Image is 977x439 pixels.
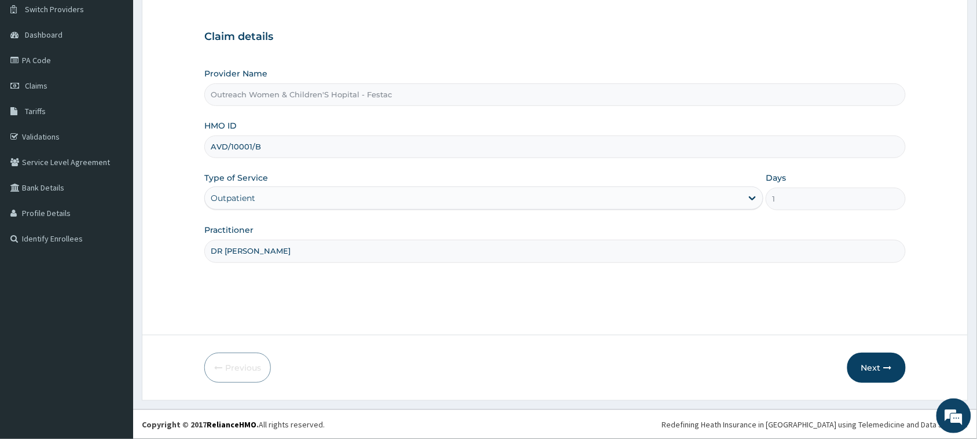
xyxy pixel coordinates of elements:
[60,65,194,80] div: Chat with us now
[204,353,271,383] button: Previous
[204,136,906,158] input: Enter HMO ID
[21,58,47,87] img: d_794563401_company_1708531726252_794563401
[6,316,221,357] textarea: Type your message and hit 'Enter'
[204,240,906,262] input: Enter Name
[204,224,254,236] label: Practitioner
[25,4,84,14] span: Switch Providers
[207,419,256,430] a: RelianceHMO
[204,68,267,79] label: Provider Name
[204,120,237,131] label: HMO ID
[142,419,259,430] strong: Copyright © 2017 .
[25,81,47,91] span: Claims
[190,6,218,34] div: Minimize live chat window
[133,409,977,439] footer: All rights reserved.
[766,172,786,184] label: Days
[204,172,268,184] label: Type of Service
[211,192,255,204] div: Outpatient
[67,146,160,263] span: We're online!
[847,353,906,383] button: Next
[25,106,46,116] span: Tariffs
[204,31,906,43] h3: Claim details
[25,30,63,40] span: Dashboard
[662,419,968,430] div: Redefining Heath Insurance in [GEOGRAPHIC_DATA] using Telemedicine and Data Science!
